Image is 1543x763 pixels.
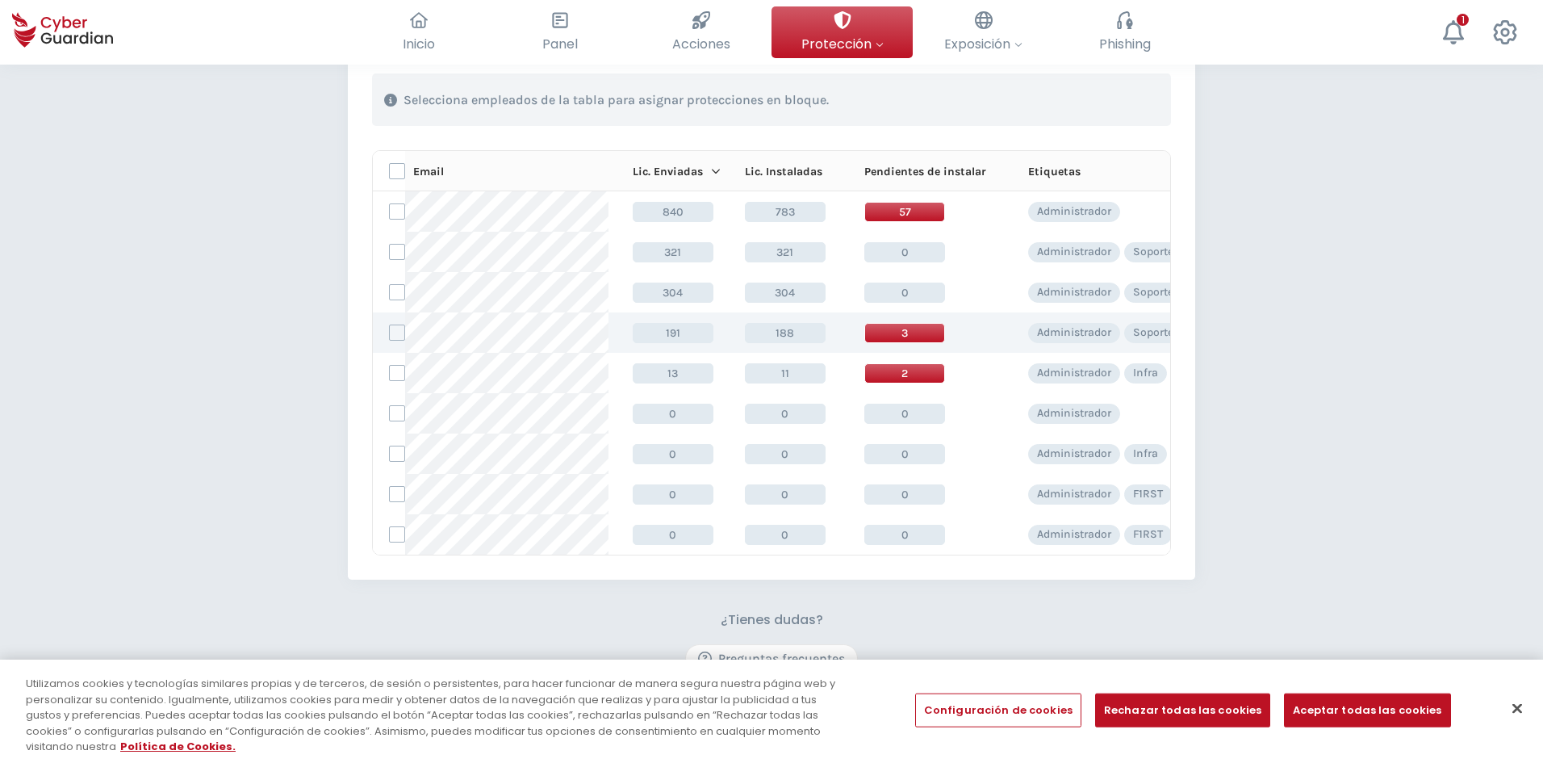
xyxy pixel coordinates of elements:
[633,283,713,303] span: 304
[721,612,823,628] h3: ¿Tienes dudas?
[1499,691,1535,727] button: Cerrar
[633,323,713,343] span: 191
[1133,285,1173,300] p: Soporte
[542,34,578,54] span: Panel
[1037,527,1111,542] p: Administrador
[120,739,236,754] a: Más información sobre su privacidad, se abre en una nueva pestaña
[864,444,945,464] span: 0
[745,444,826,464] span: 0
[944,34,1022,54] span: Exposición
[745,163,840,180] div: Lic. Instaladas
[1133,527,1163,542] p: F1RST
[403,34,435,54] span: Inicio
[864,404,945,424] span: 0
[1133,245,1173,259] p: Soporte
[913,6,1054,58] button: Exposición
[633,242,713,262] span: 321
[864,202,945,222] span: 57
[1099,34,1151,54] span: Phishing
[745,323,826,343] span: 188
[633,363,713,384] span: 13
[745,363,826,384] span: 11
[698,649,845,669] div: Preguntas frecuentes
[1037,366,1111,380] p: Administrador
[633,525,713,545] span: 0
[864,484,945,505] span: 0
[633,202,713,222] span: 840
[1037,285,1111,300] p: Administrador
[745,404,826,424] span: 0
[26,676,849,755] div: Utilizamos cookies y tecnologías similares propias y de terceros, de sesión o persistentes, para ...
[1133,487,1163,501] p: F1RST
[864,323,945,343] span: 3
[685,644,858,673] button: Preguntas frecuentes
[489,6,630,58] button: Panel
[864,242,945,262] span: 0
[1284,694,1450,727] button: Aceptar todas las cookies
[633,163,721,180] div: Lic. Enviadas
[1457,14,1469,26] div: 1
[1054,6,1195,58] button: Phishing
[1037,245,1111,259] p: Administrador
[1037,487,1111,501] p: Administrador
[864,363,945,384] span: 2
[1037,204,1111,219] p: Administrador
[1037,325,1111,340] p: Administrador
[348,6,489,58] button: Inicio
[633,444,713,464] span: 0
[1037,446,1111,461] p: Administrador
[745,242,826,262] span: 321
[1037,406,1111,421] p: Administrador
[633,484,713,505] span: 0
[915,694,1081,727] button: Configuración de cookies
[630,6,771,58] button: Acciones
[864,283,945,303] span: 0
[745,283,826,303] span: 304
[745,202,826,222] span: 783
[1028,163,1182,180] div: Etiquetas
[404,92,829,108] p: Selecciona empleados de la tabla para asignar protecciones en bloque.
[1133,446,1158,461] p: Infra
[801,34,884,54] span: Protección
[1133,325,1173,340] p: Soporte
[413,163,608,180] div: Email
[771,6,913,58] button: Protección
[864,525,945,545] span: 0
[1095,694,1270,727] button: Rechazar todas las cookies
[633,404,713,424] span: 0
[672,34,730,54] span: Acciones
[745,525,826,545] span: 0
[864,163,1004,180] div: Pendientes de instalar
[745,484,826,505] span: 0
[1133,366,1158,380] p: Infra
